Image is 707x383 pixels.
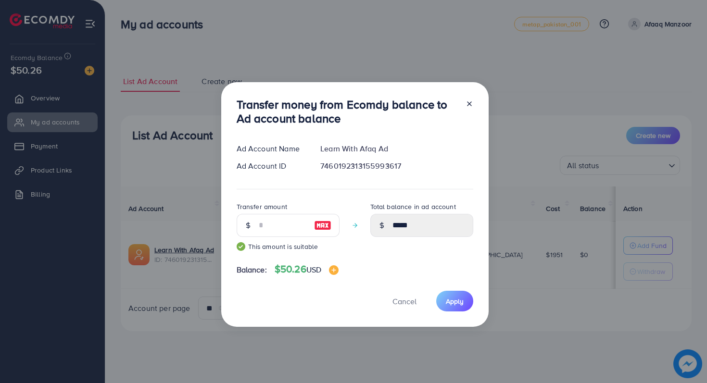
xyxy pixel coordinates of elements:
[380,291,429,311] button: Cancel
[229,161,313,172] div: Ad Account ID
[313,143,480,154] div: Learn With Afaq Ad
[237,242,245,251] img: guide
[392,296,417,307] span: Cancel
[306,264,321,275] span: USD
[237,264,267,275] span: Balance:
[237,202,287,211] label: Transfer amount
[436,291,473,311] button: Apply
[370,202,456,211] label: Total balance in ad account
[313,161,480,172] div: 7460192313155993617
[314,220,331,231] img: image
[237,242,340,251] small: This amount is suitable
[229,143,313,154] div: Ad Account Name
[237,98,458,125] h3: Transfer money from Ecomdy balance to Ad account balance
[446,297,464,306] span: Apply
[329,265,339,275] img: image
[275,263,339,275] h4: $50.26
